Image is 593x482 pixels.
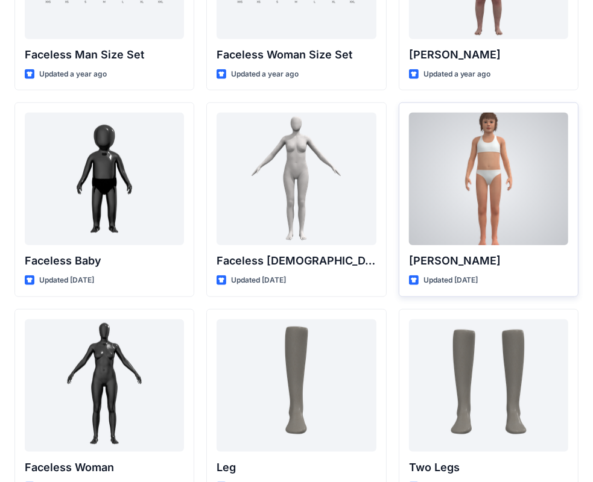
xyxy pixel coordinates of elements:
[409,319,568,452] a: Two Legs
[217,46,376,63] p: Faceless Woman Size Set
[231,274,286,287] p: Updated [DATE]
[217,113,376,245] a: Faceless Female CN Lite
[25,252,184,269] p: Faceless Baby
[409,46,568,63] p: [PERSON_NAME]
[423,68,491,81] p: Updated a year ago
[39,274,94,287] p: Updated [DATE]
[217,319,376,452] a: Leg
[409,459,568,476] p: Two Legs
[217,252,376,269] p: Faceless [DEMOGRAPHIC_DATA] CN Lite
[25,113,184,245] a: Faceless Baby
[217,459,376,476] p: Leg
[409,252,568,269] p: [PERSON_NAME]
[25,459,184,476] p: Faceless Woman
[231,68,299,81] p: Updated a year ago
[25,46,184,63] p: Faceless Man Size Set
[39,68,107,81] p: Updated a year ago
[25,319,184,452] a: Faceless Woman
[409,113,568,245] a: Emily
[423,274,478,287] p: Updated [DATE]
